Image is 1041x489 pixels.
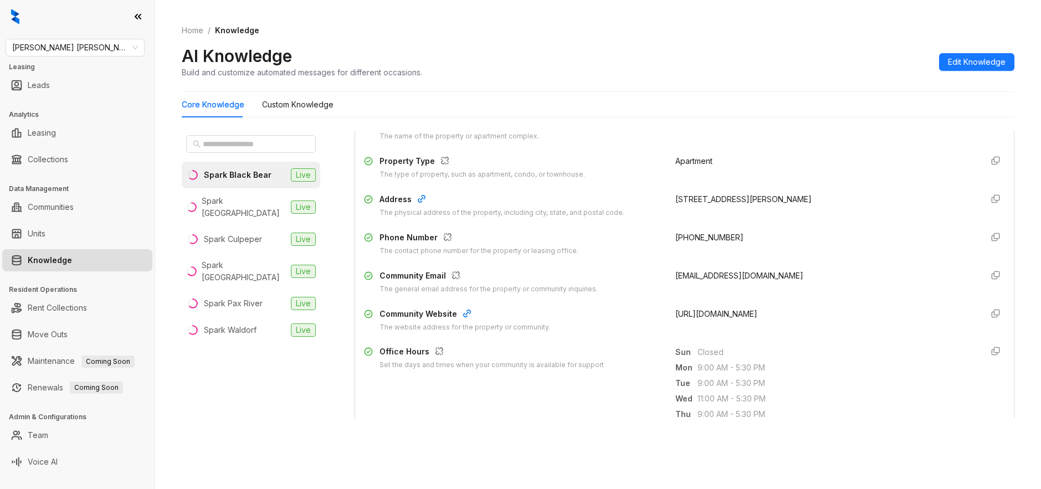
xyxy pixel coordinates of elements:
[9,285,155,295] h3: Resident Operations
[2,249,152,271] li: Knowledge
[675,393,698,405] span: Wed
[675,233,743,242] span: [PHONE_NUMBER]
[9,110,155,120] h3: Analytics
[28,148,68,171] a: Collections
[698,408,973,420] span: 9:00 AM - 5:30 PM
[2,122,152,144] li: Leasing
[675,309,757,318] span: [URL][DOMAIN_NAME]
[698,393,973,405] span: 11:00 AM - 5:30 PM
[380,270,598,284] div: Community Email
[675,346,698,358] span: Sun
[380,131,539,142] div: The name of the property or apartment complex.
[9,184,155,194] h3: Data Management
[291,200,316,214] span: Live
[2,424,152,446] li: Team
[28,249,72,271] a: Knowledge
[675,377,698,389] span: Tue
[182,45,292,66] h2: AI Knowledge
[939,53,1014,71] button: Edit Knowledge
[2,223,152,245] li: Units
[2,297,152,319] li: Rent Collections
[180,24,206,37] a: Home
[380,360,604,370] div: Set the days and times when your community is available for support
[675,408,698,420] span: Thu
[2,74,152,96] li: Leads
[675,156,712,166] span: Apartment
[2,323,152,346] li: Move Outs
[11,9,19,24] img: logo
[70,382,123,394] span: Coming Soon
[380,208,624,218] div: The physical address of the property, including city, state, and postal code.
[182,99,244,111] div: Core Knowledge
[698,362,973,374] span: 9:00 AM - 5:30 PM
[28,74,50,96] a: Leads
[28,377,123,399] a: RenewalsComing Soon
[28,297,87,319] a: Rent Collections
[380,346,604,360] div: Office Hours
[291,265,316,278] span: Live
[291,233,316,246] span: Live
[262,99,334,111] div: Custom Knowledge
[291,323,316,337] span: Live
[2,196,152,218] li: Communities
[2,451,152,473] li: Voice AI
[215,25,259,35] span: Knowledge
[675,193,973,205] div: [STREET_ADDRESS][PERSON_NAME]
[204,233,262,245] div: Spark Culpeper
[28,196,74,218] a: Communities
[2,350,152,372] li: Maintenance
[380,322,550,333] div: The website address for the property or community.
[948,56,1006,68] span: Edit Knowledge
[380,284,598,295] div: The general email address for the property or community inquiries.
[380,155,585,169] div: Property Type
[698,377,973,389] span: 9:00 AM - 5:30 PM
[204,297,263,310] div: Spark Pax River
[202,195,286,219] div: Spark [GEOGRAPHIC_DATA]
[2,377,152,399] li: Renewals
[9,62,155,72] h3: Leasing
[675,362,698,374] span: Mon
[9,412,155,422] h3: Admin & Configurations
[204,169,271,181] div: Spark Black Bear
[28,323,68,346] a: Move Outs
[202,259,286,284] div: Spark [GEOGRAPHIC_DATA]
[380,308,550,322] div: Community Website
[193,140,201,148] span: search
[291,297,316,310] span: Live
[698,346,973,358] span: Closed
[182,66,422,78] div: Build and customize automated messages for different occasions.
[28,451,58,473] a: Voice AI
[81,356,135,368] span: Coming Soon
[291,168,316,182] span: Live
[12,39,138,56] span: Gates Hudson
[28,122,56,144] a: Leasing
[380,246,578,256] div: The contact phone number for the property or leasing office.
[28,424,48,446] a: Team
[380,169,585,180] div: The type of property, such as apartment, condo, or townhouse.
[204,324,257,336] div: Spark Waldorf
[380,193,624,208] div: Address
[380,231,578,246] div: Phone Number
[208,24,211,37] li: /
[28,223,45,245] a: Units
[675,271,803,280] span: [EMAIL_ADDRESS][DOMAIN_NAME]
[2,148,152,171] li: Collections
